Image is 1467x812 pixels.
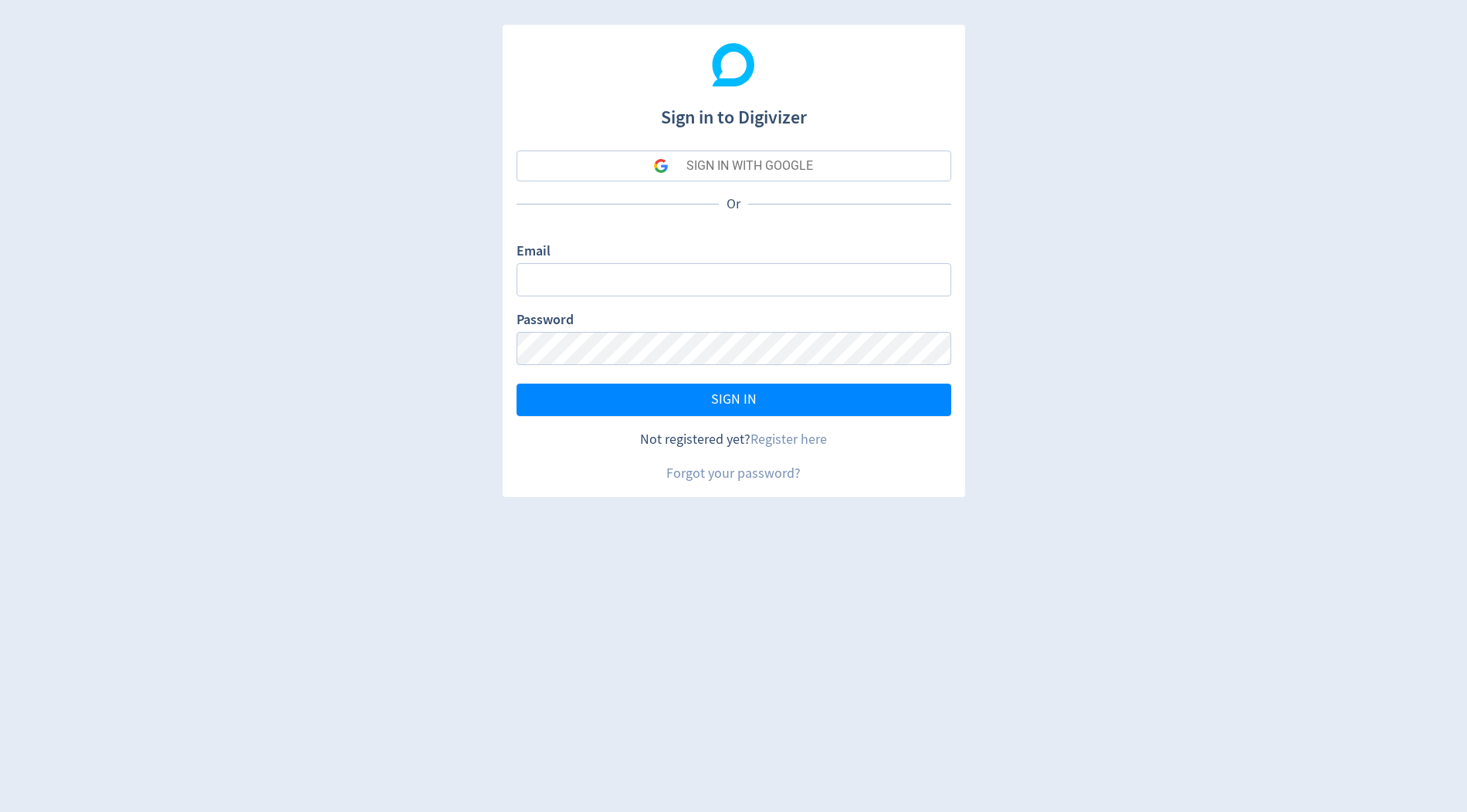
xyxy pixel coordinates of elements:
button: SIGN IN WITH GOOGLE [517,151,951,181]
label: Password [517,310,574,332]
a: Forgot your password? [666,465,801,482]
button: SIGN IN [517,384,951,416]
span: SIGN IN [711,393,757,407]
a: Register here [750,431,827,448]
h1: Sign in to Digivizer [517,91,951,131]
img: Digivizer Logo [712,43,755,86]
div: Not registered yet? [517,430,951,449]
p: Or [719,195,748,214]
div: SIGN IN WITH GOOGLE [686,151,813,181]
label: Email [517,242,551,263]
